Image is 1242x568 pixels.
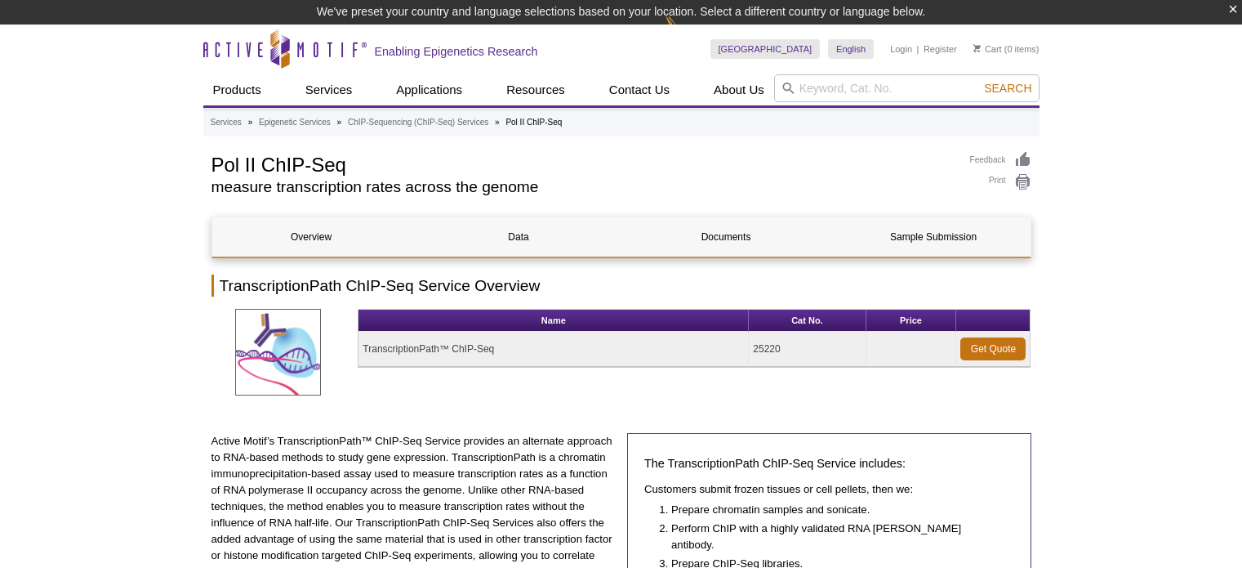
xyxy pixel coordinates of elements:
[671,521,998,553] li: Perform ChIP with a highly validated RNA [PERSON_NAME] antibody.
[348,115,488,130] a: ChIP-Sequencing (ChIP-Seq) Services
[866,310,957,332] th: Price
[211,151,954,176] h1: Pol II ChIP-Seq
[979,81,1036,96] button: Search
[386,74,472,105] a: Applications
[375,44,538,59] h2: Enabling Epigenetics Research
[984,82,1031,95] span: Search
[774,74,1039,102] input: Keyword, Cat. No.
[970,151,1031,169] a: Feedback
[973,44,981,52] img: Your Cart
[970,173,1031,191] a: Print
[710,39,821,59] a: [GEOGRAPHIC_DATA]
[259,115,331,130] a: Epigenetic Services
[749,310,866,332] th: Cat No.
[211,275,1031,297] h2: TranscriptionPath ChIP-Seq Service Overview
[211,115,242,130] a: Services
[665,12,708,51] img: Change Here
[890,43,912,55] a: Login
[296,74,363,105] a: Services
[420,217,618,257] a: Data
[644,481,1014,498] p: Customers submit frozen tissues or cell pellets, then we:
[599,74,679,105] a: Contact Us
[248,118,253,127] li: »
[835,217,1033,257] a: Sample Submission
[917,39,919,59] li: |
[358,332,749,367] td: TranscriptionPath™ ChIP-Seq
[671,502,998,518] li: Prepare chromatin samples and sonicate.
[828,39,874,59] a: English
[203,74,271,105] a: Products
[505,118,562,127] li: Pol II ChIP-Seq
[924,43,957,55] a: Register
[973,43,1002,55] a: Cart
[627,217,826,257] a: Documents
[644,454,1014,473] h3: The TranscriptionPath ChIP-Seq Service includes:
[960,338,1026,360] a: Get Quote
[337,118,342,127] li: »
[212,217,411,257] a: Overview
[235,309,321,396] img: Antibody with RNA
[973,39,1039,59] li: (0 items)
[358,310,749,332] th: Name
[496,74,575,105] a: Resources
[211,180,954,195] h2: measure transcription rates across the genome
[749,332,866,367] td: 25220
[704,74,774,105] a: About Us
[495,118,500,127] li: »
